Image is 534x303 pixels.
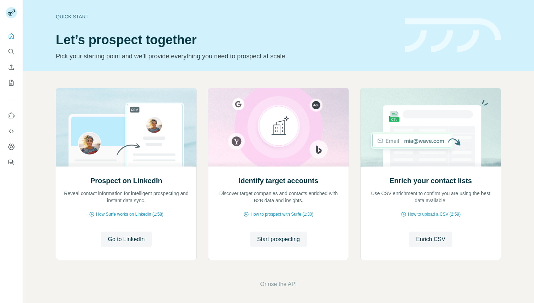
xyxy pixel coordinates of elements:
[408,211,461,217] span: How to upload a CSV (2:59)
[239,176,319,186] h2: Identify target accounts
[90,176,162,186] h2: Prospect on LinkedIn
[360,88,501,167] img: Enrich your contact lists
[56,88,197,167] img: Prospect on LinkedIn
[6,156,17,169] button: Feedback
[215,190,342,204] p: Discover target companies and contacts enriched with B2B data and insights.
[208,88,349,167] img: Identify target accounts
[257,235,300,244] span: Start prospecting
[63,190,189,204] p: Reveal contact information for intelligent prospecting and instant data sync.
[6,140,17,153] button: Dashboard
[56,33,396,47] h1: Let’s prospect together
[56,13,396,20] div: Quick start
[409,232,452,247] button: Enrich CSV
[416,235,445,244] span: Enrich CSV
[56,51,396,61] p: Pick your starting point and we’ll provide everything you need to prospect at scale.
[108,235,144,244] span: Go to LinkedIn
[6,45,17,58] button: Search
[390,176,472,186] h2: Enrich your contact lists
[405,18,501,53] img: banner
[6,109,17,122] button: Use Surfe on LinkedIn
[6,76,17,89] button: My lists
[6,125,17,138] button: Use Surfe API
[368,190,494,204] p: Use CSV enrichment to confirm you are using the best data available.
[96,211,164,217] span: How Surfe works on LinkedIn (1:58)
[6,61,17,74] button: Enrich CSV
[250,232,307,247] button: Start prospecting
[6,30,17,42] button: Quick start
[260,280,297,289] button: Or use the API
[250,211,313,217] span: How to prospect with Surfe (1:30)
[101,232,152,247] button: Go to LinkedIn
